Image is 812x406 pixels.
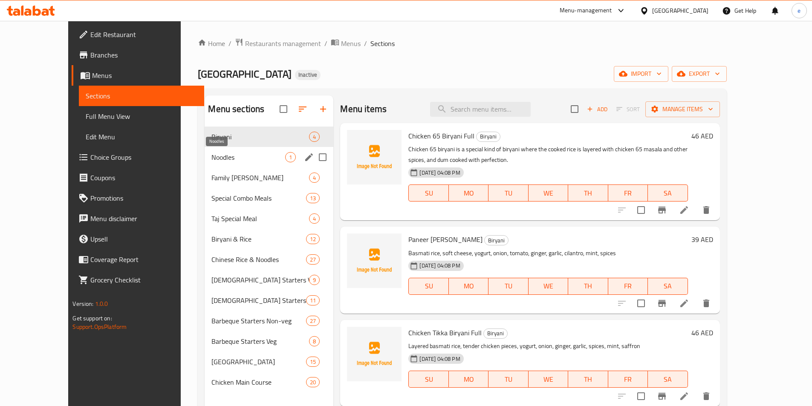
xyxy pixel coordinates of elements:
span: Inactive [295,71,321,78]
button: FR [608,371,648,388]
span: Add [586,104,609,114]
h2: Menu sections [208,103,264,115]
button: SU [408,278,448,295]
div: items [306,295,320,305]
span: 27 [306,256,319,264]
button: WE [529,278,568,295]
a: Sections [79,86,204,106]
a: Coupons [72,167,204,188]
button: MO [449,278,488,295]
span: Chicken 65 Biryani Full [408,130,474,142]
div: Chinese Starters Non-veg [211,295,306,305]
div: items [306,357,320,367]
span: Branches [90,50,197,60]
div: [DEMOGRAPHIC_DATA] Starters Veg9 [205,270,333,290]
div: [DEMOGRAPHIC_DATA] Starters Non-veg11 [205,290,333,311]
a: Edit Restaurant [72,24,204,45]
div: Menu-management [560,6,612,16]
span: Menus [92,70,197,81]
div: Family [PERSON_NAME]4 [205,167,333,188]
div: Taj Special Meal [211,213,309,224]
span: Chinese Rice & Noodles [211,254,306,265]
span: Paneer [PERSON_NAME] [408,233,483,246]
nav: Menu sections [205,123,333,396]
div: Barbeque Starters Non-veg27 [205,311,333,331]
span: [DEMOGRAPHIC_DATA] Starters Veg [211,275,309,285]
button: FR [608,184,648,202]
h6: 46 AED [691,130,713,142]
span: Biryani & Rice [211,234,306,244]
button: SA [648,371,688,388]
span: [DATE] 04:08 PM [416,169,463,177]
span: Version: [72,298,93,309]
div: [GEOGRAPHIC_DATA] [652,6,708,15]
span: 8 [309,337,319,346]
button: WE [529,184,568,202]
span: Add item [584,103,611,116]
span: 20 [306,378,319,386]
li: / [324,38,327,49]
div: items [309,213,320,224]
span: FR [612,187,644,199]
button: delete [696,293,717,314]
button: TU [488,371,528,388]
button: Branch-specific-item [652,293,672,314]
span: Promotions [90,193,197,203]
div: Taj Special Meal4 [205,208,333,229]
span: Select section first [611,103,645,116]
button: SU [408,371,448,388]
span: SA [651,280,684,292]
button: TU [488,184,528,202]
div: Special Combo Meals [211,193,306,203]
button: Manage items [645,101,720,117]
button: TH [568,278,608,295]
p: Layered basmati rice, tender chicken pieces, yogurt, onion, ginger, garlic, spices, mint, saffron [408,341,688,351]
a: Full Menu View [79,106,204,127]
span: Chicken Main Course [211,377,306,387]
button: TH [568,184,608,202]
span: import [621,69,662,79]
button: export [672,66,727,82]
div: Family Biryani Bucket [211,173,309,183]
span: Barbeque Starters Non-veg [211,316,306,326]
span: Sort sections [292,99,313,119]
span: WE [532,373,565,386]
span: 1.0.0 [95,298,108,309]
span: TH [572,187,604,199]
div: [GEOGRAPHIC_DATA]15 [205,351,333,372]
span: Menu disclaimer [90,213,197,224]
p: Basmati rice, soft cheese, yogurt, onion, tomato, ginger, garlic, cilantro, mint, spices [408,248,688,259]
li: / [228,38,231,49]
div: items [306,193,320,203]
span: Sections [86,91,197,101]
div: Mutton Main Course [211,357,306,367]
div: items [309,132,320,142]
a: Menus [72,65,204,86]
span: Choice Groups [90,152,197,162]
span: SU [412,280,445,292]
div: items [306,254,320,265]
a: Edit menu item [679,205,689,215]
span: WE [532,187,565,199]
span: 1 [286,153,295,161]
a: Upsell [72,229,204,249]
span: [DATE] 04:08 PM [416,262,463,270]
a: Coverage Report [72,249,204,270]
div: items [309,275,320,285]
span: Sections [370,38,395,49]
a: Menus [331,38,361,49]
button: TH [568,371,608,388]
span: 4 [309,215,319,223]
span: [GEOGRAPHIC_DATA] [211,357,306,367]
div: items [306,377,320,387]
span: Grocery Checklist [90,275,197,285]
span: Coupons [90,173,197,183]
span: Noodles [211,152,285,162]
span: 12 [306,235,319,243]
a: Support.OpsPlatform [72,321,127,332]
button: import [614,66,668,82]
div: Biryani4 [205,127,333,147]
span: MO [452,187,485,199]
span: Upsell [90,234,197,244]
